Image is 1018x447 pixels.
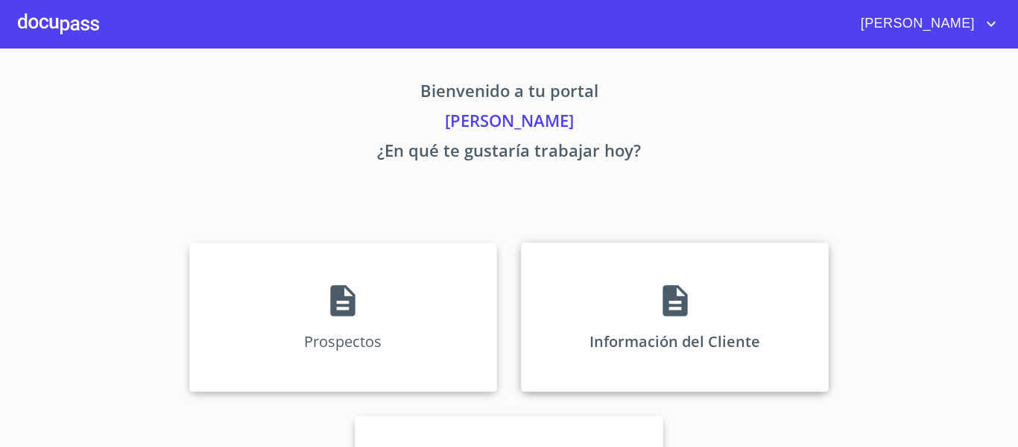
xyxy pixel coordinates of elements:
[304,331,382,351] p: Prospectos
[50,78,968,108] p: Bienvenido a tu portal
[50,108,968,138] p: [PERSON_NAME]
[850,12,1000,36] button: account of current user
[850,12,982,36] span: [PERSON_NAME]
[50,138,968,168] p: ¿En qué te gustaría trabajar hoy?
[589,331,760,351] p: Información del Cliente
